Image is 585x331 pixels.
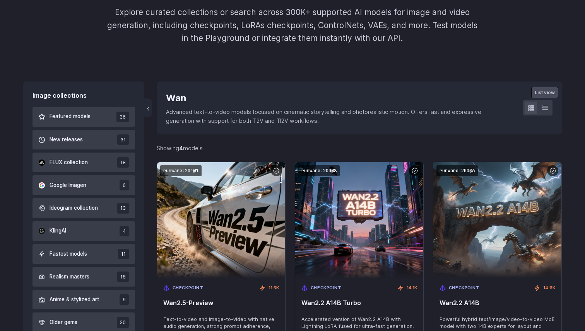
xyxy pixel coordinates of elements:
span: 14.1K [407,285,417,292]
span: 11.5K [269,285,279,292]
span: Checkpoint [173,285,204,292]
span: 4 [120,226,129,236]
img: Wan2.5-Preview [157,162,285,278]
button: Google Imagen 6 [32,175,135,195]
span: Older gems [50,318,77,327]
span: Wan2.2 A14B [440,299,555,307]
button: ‹ [144,98,152,117]
span: Checkpoint [311,285,342,292]
span: 18 [117,157,129,168]
strong: 4 [179,145,183,151]
button: Anime & stylized art 9 [32,290,135,309]
button: Ideogram collection 13 [32,198,135,218]
code: runware:200@6 [436,165,478,177]
button: New releases 31 [32,130,135,149]
span: Featured models [50,112,91,121]
span: 13 [117,203,129,213]
img: Wan2.2 A14B Turbo [295,162,423,278]
span: 11 [118,249,129,259]
span: 9 [120,294,129,305]
span: 20 [117,317,129,328]
span: Anime & stylized art [50,295,99,304]
span: 31 [117,134,129,145]
p: Advanced text-to-video models focused on cinematic storytelling and photorealistic motion. Offers... [166,107,511,125]
span: 36 [116,112,129,122]
span: Wan2.5-Preview [163,299,279,307]
span: FLUX collection [50,158,88,167]
button: Featured models 36 [32,107,135,127]
button: KlingAI 4 [32,221,135,241]
span: Realism masters [50,273,89,281]
button: FLUX collection 18 [32,153,135,172]
div: Image collections [32,91,135,101]
img: Wan2.2 A14B [433,162,561,278]
span: Google Imagen [50,181,86,190]
code: runware:200@8 [298,165,340,177]
span: 6 [120,180,129,190]
button: Realism masters 18 [32,267,135,287]
code: runware:201@1 [160,165,202,177]
span: 14.6K [543,285,555,292]
span: KlingAI [50,227,66,235]
span: 18 [117,272,129,282]
span: New releases [50,136,83,144]
span: Ideogram collection [50,204,98,212]
span: Checkpoint [449,285,480,292]
div: Showing models [157,144,203,153]
span: Fastest models [50,250,87,258]
span: Wan2.2 A14B Turbo [301,299,417,307]
div: Wan [166,91,511,105]
p: Explore curated collections or search across 300K+ supported AI models for image and video genera... [104,6,481,44]
button: Fastest models 11 [32,244,135,264]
